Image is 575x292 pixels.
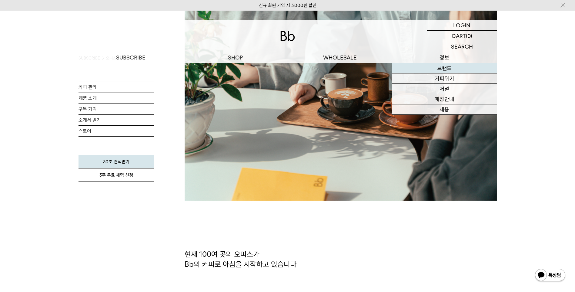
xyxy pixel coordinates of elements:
h2: 현재 100여 곳의 오피스가 Bb의 커피로 아침을 시작하고 있습니다 [185,249,497,279]
a: 제품 소개 [79,93,154,104]
a: 매장안내 [392,94,497,104]
a: CART (0) [427,31,497,41]
img: 카카오톡 채널 1:1 채팅 버튼 [534,268,566,283]
a: 커피위키 [392,73,497,84]
img: 로고 [280,31,295,41]
a: 30초 견적받기 [79,155,154,168]
a: 신규 회원 가입 시 3,000원 할인 [259,3,316,8]
p: LOGIN [453,20,470,30]
a: 브랜드 [392,63,497,73]
a: LOGIN [427,20,497,31]
a: SUBSCRIBE [79,52,183,63]
a: 채용 [392,104,497,115]
p: CART [452,31,466,41]
p: SEARCH [451,41,473,52]
a: 소개서 받기 [79,115,154,125]
p: WHOLESALE [288,52,392,63]
a: 3주 무료 체험 신청 [79,168,154,182]
a: SHOP [183,52,288,63]
a: 구독 가격 [79,104,154,114]
a: 커피 관리 [79,82,154,93]
p: (0) [466,31,472,41]
a: 스토어 [79,126,154,136]
p: 정보 [392,52,497,63]
a: 저널 [392,84,497,94]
